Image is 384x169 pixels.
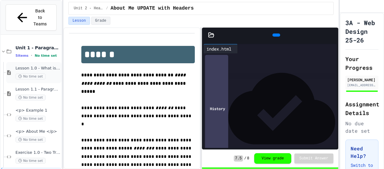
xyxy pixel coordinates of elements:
[15,45,60,51] span: Unit 1 - Paragraphs
[111,5,194,12] span: About Me UPDATE with Headers
[15,158,46,164] span: No time set
[247,156,249,161] span: 8
[345,18,378,44] h1: 3A - Web Design 25-26
[31,53,32,58] span: •
[244,156,246,161] span: /
[347,77,377,82] div: [PERSON_NAME]
[299,156,328,161] span: Submit Answer
[15,116,46,122] span: No time set
[347,83,377,87] div: [EMAIL_ADDRESS][DOMAIN_NAME]
[15,54,28,58] span: 5 items
[35,54,57,58] span: No time set
[205,55,228,162] div: History
[15,66,60,71] span: Lesson 1.0 - What is HTML?
[15,137,46,143] span: No time set
[15,150,60,155] span: Exercise 1.0 - Two Truths and a Lie
[106,6,108,11] span: /
[345,120,378,135] div: No due date set
[351,145,373,160] h3: Need Help?
[254,153,291,164] button: View grade
[74,6,103,11] span: Unit 2 - Headers
[15,95,46,100] span: No time set
[15,108,60,113] span: <p> Example 1
[203,46,234,52] div: index.html
[6,4,57,31] button: Back to Teams
[294,153,333,163] button: Submit Answer
[15,87,60,92] span: Lesson 1.1 - Paragraphs
[234,155,243,162] span: 7.5
[203,44,238,53] div: index.html
[15,73,46,79] span: No time set
[68,17,90,25] button: Lesson
[15,129,60,134] span: <p> About Me </p>
[345,100,378,117] h2: Assignment Details
[33,8,48,27] span: Back to Teams
[91,17,110,25] button: Grade
[345,55,378,72] h2: Your Progress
